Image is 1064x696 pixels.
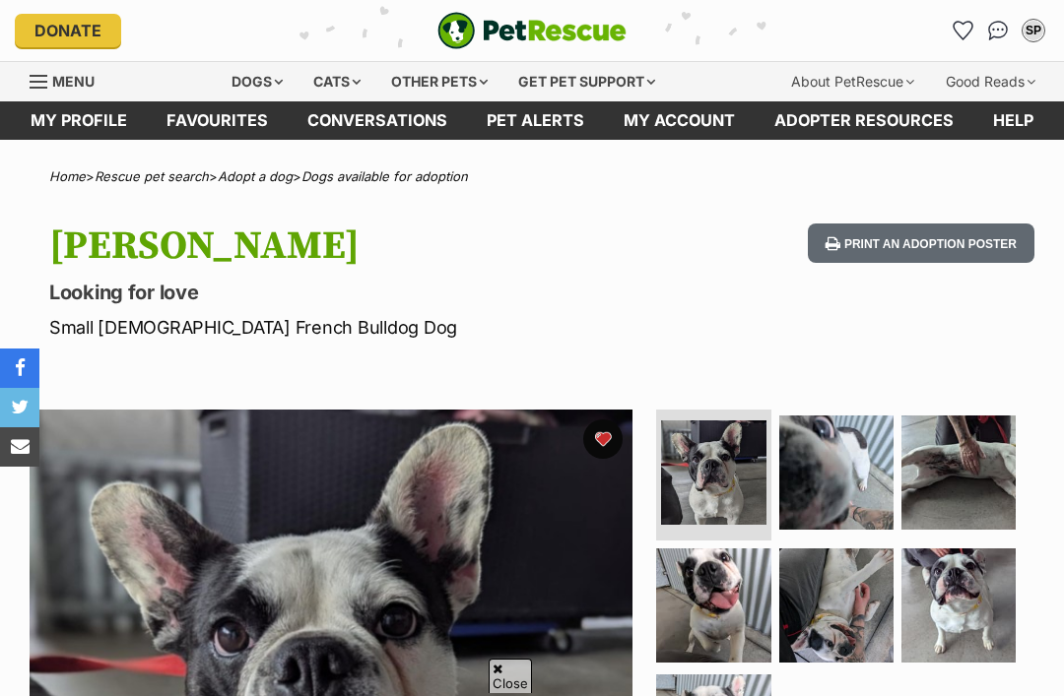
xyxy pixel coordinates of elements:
[947,15,978,46] a: Favourites
[377,62,501,101] div: Other pets
[583,419,623,459] button: favourite
[52,73,95,90] span: Menu
[982,15,1014,46] a: Conversations
[932,62,1049,101] div: Good Reads
[1018,15,1049,46] button: My account
[808,223,1034,264] button: Print an adoption poster
[661,420,765,525] img: Photo of Lollie
[779,415,894,530] img: Photo of Lollie
[504,62,669,101] div: Get pet support
[437,12,627,49] a: PetRescue
[218,168,293,184] a: Adopt a dog
[779,548,894,663] img: Photo of Lollie
[95,168,209,184] a: Rescue pet search
[299,62,374,101] div: Cats
[288,101,467,140] a: conversations
[49,223,652,269] h1: [PERSON_NAME]
[973,101,1053,140] a: Help
[147,101,288,140] a: Favourites
[467,101,604,140] a: Pet alerts
[901,415,1016,530] img: Photo of Lollie
[947,15,1049,46] ul: Account quick links
[49,314,652,341] p: Small [DEMOGRAPHIC_DATA] French Bulldog Dog
[988,21,1009,40] img: chat-41dd97257d64d25036548639549fe6c8038ab92f7586957e7f3b1b290dea8141.svg
[489,659,532,693] span: Close
[656,548,770,663] img: Photo of Lollie
[901,548,1016,663] img: Photo of Lollie
[604,101,755,140] a: My account
[49,168,86,184] a: Home
[11,101,147,140] a: My profile
[777,62,928,101] div: About PetRescue
[437,12,627,49] img: logo-e224e6f780fb5917bec1dbf3a21bbac754714ae5b6737aabdf751b685950b380.svg
[15,14,121,47] a: Donate
[755,101,973,140] a: Adopter resources
[218,62,297,101] div: Dogs
[49,279,652,306] p: Looking for love
[1024,21,1043,40] div: SP
[301,168,468,184] a: Dogs available for adoption
[30,62,108,97] a: Menu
